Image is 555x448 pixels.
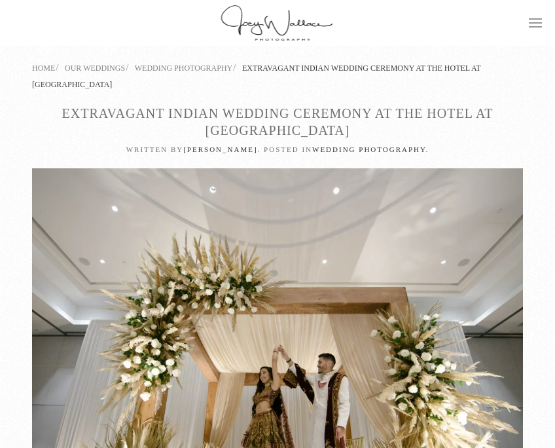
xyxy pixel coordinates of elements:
[32,144,523,155] p: Written by . Posted in .
[32,105,523,139] h1: Extravagant Indian Wedding Ceremony at The Hotel at [GEOGRAPHIC_DATA]
[32,64,55,73] a: Home
[32,59,523,92] nav: Breadcrumb
[65,64,125,73] a: Our Weddings
[312,145,426,153] a: Wedding Photography
[183,145,257,153] a: [PERSON_NAME]
[32,64,480,89] span: Extravagant Indian Wedding Ceremony at The Hotel at [GEOGRAPHIC_DATA]
[135,64,232,73] a: Wedding Photography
